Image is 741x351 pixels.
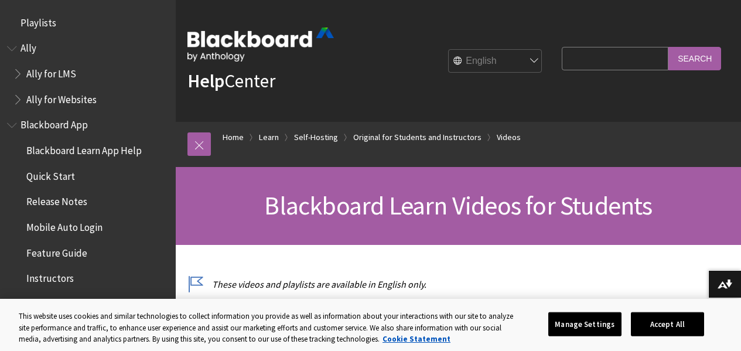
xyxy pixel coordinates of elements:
[187,28,334,62] img: Blackboard by Anthology
[383,334,450,344] a: More information about your privacy, opens in a new tab
[223,130,244,145] a: Home
[668,47,721,70] input: Search
[26,64,76,80] span: Ally for LMS
[21,13,56,29] span: Playlists
[26,243,87,259] span: Feature Guide
[187,278,556,291] p: These videos and playlists are available in English only.
[26,166,75,182] span: Quick Start
[21,39,36,54] span: Ally
[26,269,74,285] span: Instructors
[26,192,87,208] span: Release Notes
[187,69,224,93] strong: Help
[26,294,67,310] span: Students
[294,130,338,145] a: Self-Hosting
[26,141,142,156] span: Blackboard Learn App Help
[259,130,279,145] a: Learn
[187,69,275,93] a: HelpCenter
[7,39,169,110] nav: Book outline for Anthology Ally Help
[548,312,622,336] button: Manage Settings
[353,130,482,145] a: Original for Students and Instructors
[26,217,103,233] span: Mobile Auto Login
[264,189,652,221] span: Blackboard Learn Videos for Students
[631,312,704,336] button: Accept All
[497,130,521,145] a: Videos
[26,90,97,105] span: Ally for Websites
[21,115,88,131] span: Blackboard App
[449,50,542,73] select: Site Language Selector
[19,311,519,345] div: This website uses cookies and similar technologies to collect information you provide as well as ...
[7,13,169,33] nav: Book outline for Playlists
